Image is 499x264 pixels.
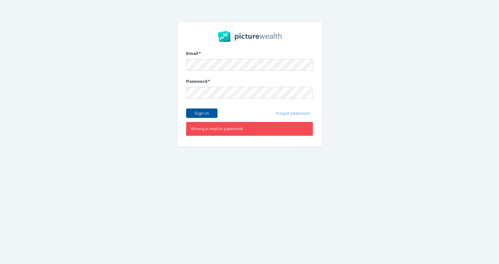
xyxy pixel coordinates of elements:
[273,108,313,118] button: Forgot password
[192,111,212,116] span: Sign in
[186,79,313,87] label: Password
[218,31,282,42] img: PW
[273,111,313,116] span: Forgot password
[186,51,313,59] label: Email
[186,108,217,118] button: Sign in
[186,122,313,136] div: Wrong e-mail or password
